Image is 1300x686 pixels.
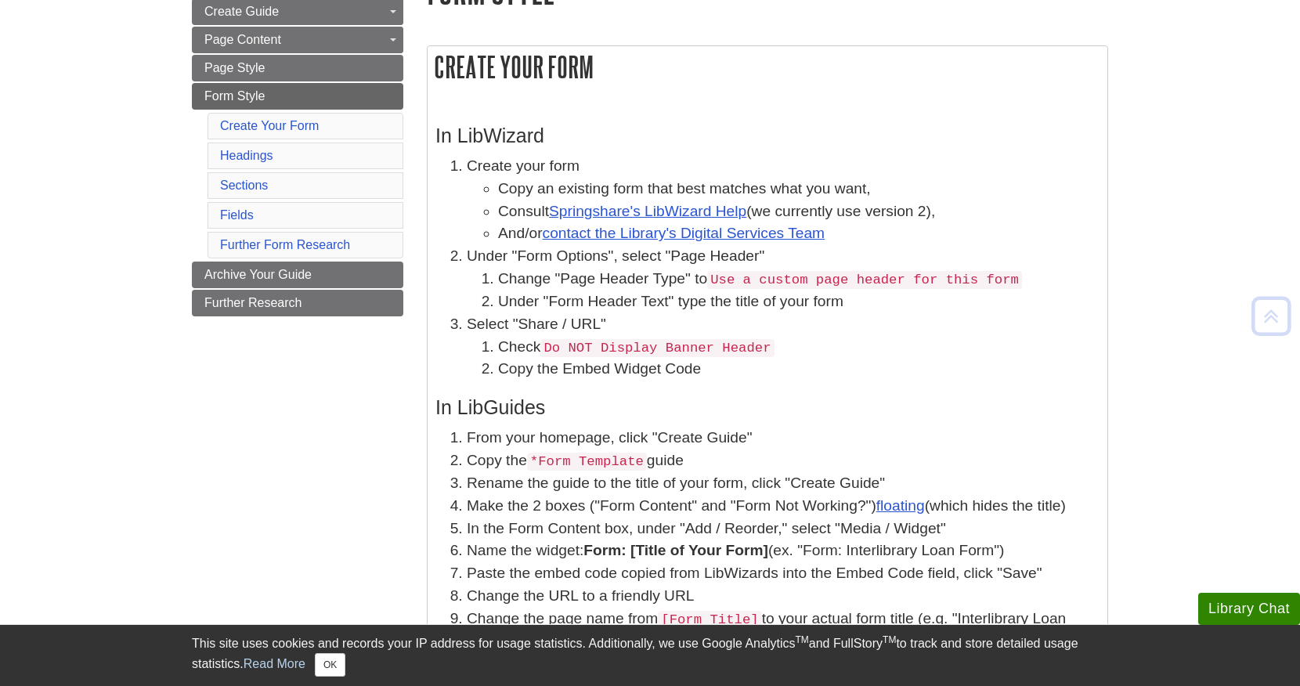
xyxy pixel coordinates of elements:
[498,358,1100,381] li: Copy the Embed Widget Code
[876,497,925,514] a: floating
[707,271,1022,289] code: Use a custom page header for this form
[192,55,403,81] a: Page Style
[220,179,268,192] a: Sections
[498,222,1100,245] li: And/or
[204,89,265,103] span: Form Style
[467,518,1100,540] li: In the Form Content box, under "Add / Reorder," select "Media / Widget"
[192,27,403,53] a: Page Content
[467,313,1100,381] li: Select "Share / URL"
[192,262,403,288] a: Archive Your Guide
[658,611,761,629] code: [Form Title]
[583,542,621,558] strong: Form
[527,453,647,471] code: *Form Template
[467,495,1100,518] li: Make the 2 boxes ("Form Content" and "Form Not Working?") (which hides the title)
[498,268,1100,291] li: Change "Page Header Type" to
[204,5,279,18] span: Create Guide
[498,178,1100,200] li: Copy an existing form that best matches what you want,
[467,155,1100,245] li: Create your form
[1246,305,1296,327] a: Back to Top
[192,634,1108,677] div: This site uses cookies and records your IP address for usage statistics. Additionally, we use Goo...
[435,125,1100,147] h3: In LibWizard
[204,268,312,281] span: Archive Your Guide
[467,562,1100,585] li: Paste the embed code copied from LibWizards into the Embed Code field, click "Save"
[467,585,1100,608] li: Change the URL to a friendly URL
[244,657,305,670] a: Read More
[435,396,1100,419] h3: In LibGuides
[192,290,403,316] a: Further Research
[467,472,1100,495] li: Rename the guide to the title of your form, click "Create Guide"
[204,61,265,74] span: Page Style
[883,634,896,645] sup: TM
[540,339,774,357] code: Do NOT Display Banner Header
[467,608,1100,653] li: Change the page name from to your actual form title (e.g. "Interlibrary Loan Form")
[467,450,1100,472] li: Copy the guide
[467,540,1100,562] li: Name the widget: (ex. "Form: Interlibrary Loan Form")
[220,208,254,222] a: Fields
[315,653,345,677] button: Close
[498,200,1100,223] li: Consult (we currently use version 2),
[204,296,302,309] span: Further Research
[220,238,350,251] a: Further Form Research
[621,542,768,558] strong: : [Title of Your Form]
[192,83,403,110] a: Form Style
[1198,593,1300,625] button: Library Chat
[428,46,1107,88] h2: Create Your Form
[467,245,1100,313] li: Under "Form Options", select "Page Header"
[204,33,281,46] span: Page Content
[220,119,319,132] a: Create Your Form
[220,149,273,162] a: Headings
[795,634,808,645] sup: TM
[549,203,746,219] a: Springshare's LibWizard Help
[467,427,1100,450] li: From your homepage, click "Create Guide"
[498,336,1100,359] li: Check
[498,291,1100,313] li: Under "Form Header Text" type the title of your form
[543,225,825,241] a: contact the Library's Digital Services Team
